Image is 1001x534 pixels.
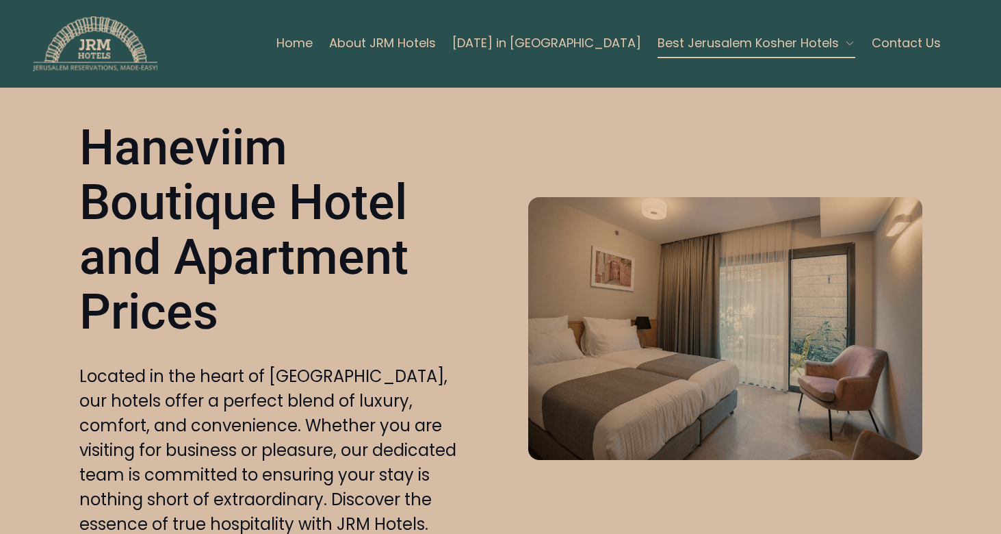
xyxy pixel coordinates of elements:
[872,29,941,57] a: Contact Us
[452,29,641,57] a: [DATE] in [GEOGRAPHIC_DATA]
[79,120,473,345] h1: Haneviim Boutique Hotel and Apartment Prices
[658,34,839,53] span: Best Jerusalem Kosher Hotels
[33,16,157,71] img: JRM Hotels
[658,29,855,57] button: Best Jerusalem Kosher Hotels
[329,29,436,57] a: About JRM Hotels
[276,29,313,57] a: Home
